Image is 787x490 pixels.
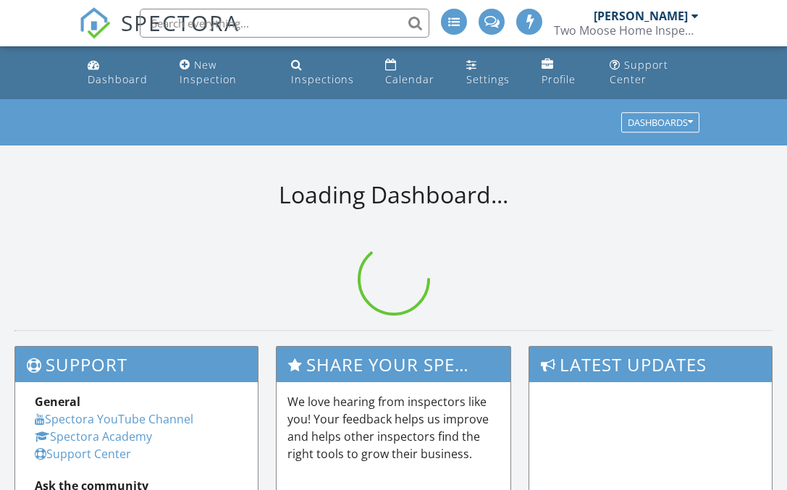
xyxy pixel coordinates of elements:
[82,52,162,93] a: Dashboard
[79,20,240,50] a: SPECTORA
[385,72,434,86] div: Calendar
[79,7,111,39] img: The Best Home Inspection Software - Spectora
[554,23,699,38] div: Two Moose Home Inspections
[542,72,576,86] div: Profile
[285,52,368,93] a: Inspections
[604,52,705,93] a: Support Center
[35,411,193,427] a: Spectora YouTube Channel
[621,113,699,133] button: Dashboards
[121,7,240,38] span: SPECTORA
[35,428,152,444] a: Spectora Academy
[140,9,429,38] input: Search everything...
[180,58,237,86] div: New Inspection
[379,52,449,93] a: Calendar
[277,347,510,382] h3: Share Your Spectora Experience
[466,72,510,86] div: Settings
[628,118,693,128] div: Dashboards
[287,393,500,462] p: We love hearing from inspectors like you! Your feedback helps us improve and helps other inspecto...
[460,52,524,93] a: Settings
[35,394,80,410] strong: General
[594,9,688,23] div: [PERSON_NAME]
[174,52,274,93] a: New Inspection
[529,347,772,382] h3: Latest Updates
[88,72,148,86] div: Dashboard
[15,347,258,382] h3: Support
[35,446,131,462] a: Support Center
[536,52,592,93] a: Profile
[291,72,354,86] div: Inspections
[610,58,668,86] div: Support Center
